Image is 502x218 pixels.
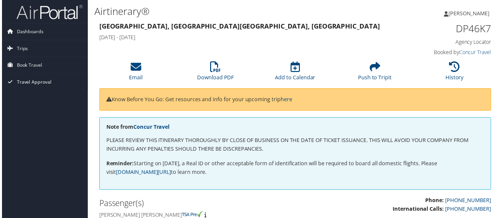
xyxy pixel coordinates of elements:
[197,66,234,82] a: Download PDF
[105,96,486,105] p: Know Before You Go: Get resources and info for your upcoming trip
[115,170,170,177] a: [DOMAIN_NAME][URL]
[446,207,493,214] a: [PHONE_NUMBER]
[93,4,363,18] h1: Airtinerary®
[460,49,493,56] a: Concur Travel
[450,10,491,17] span: [PERSON_NAME]
[446,198,493,205] a: [PHONE_NUMBER]
[15,40,26,57] span: Trips
[275,66,315,82] a: Add to Calendar
[447,66,465,82] a: History
[15,24,42,40] span: Dashboards
[98,34,392,41] h4: [DATE] - [DATE]
[105,161,486,178] p: Starting on [DATE], a Real ID or other acceptable form of identification will be required to boar...
[105,137,486,154] p: PLEASE REVIEW THIS ITINERARY THOROUGHLY BY CLOSE OF BUSINESS ON THE DATE OF TICKET ISSUANCE. THIS...
[132,124,169,131] a: Concur Travel
[394,207,445,214] strong: International Calls:
[281,96,292,104] a: here
[105,161,133,168] strong: Reminder:
[98,199,291,210] h2: Passenger(s)
[445,3,498,23] a: [PERSON_NAME]
[15,4,81,20] img: airportal-logo.png
[402,49,493,56] h4: Booked by
[427,198,445,205] strong: Phone:
[128,66,142,82] a: Email
[402,22,493,36] h1: DP46K7
[105,124,169,131] strong: Note from
[359,66,393,82] a: Push to Tripit
[15,57,41,74] span: Book Travel
[15,74,50,91] span: Travel Approval
[98,22,381,31] strong: [GEOGRAPHIC_DATA], [GEOGRAPHIC_DATA] [GEOGRAPHIC_DATA], [GEOGRAPHIC_DATA]
[402,38,493,46] h4: Agency Locator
